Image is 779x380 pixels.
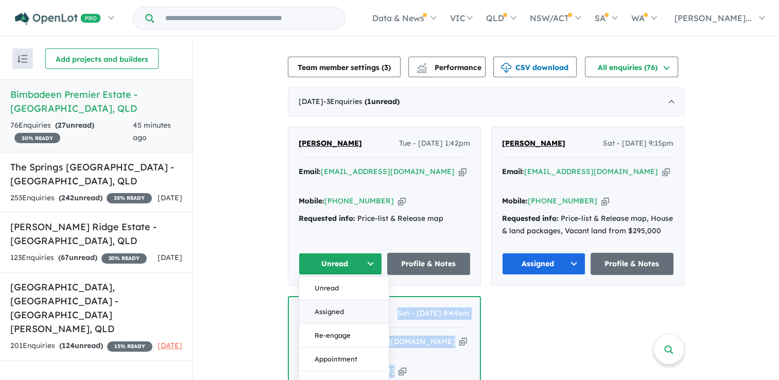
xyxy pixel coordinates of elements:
[387,253,471,275] a: Profile & Notes
[502,213,673,237] div: Price-list & Release map, House & land packages, Vacant land from $295,000
[662,166,670,177] button: Copy
[14,133,60,143] span: 30 % READY
[459,336,467,347] button: Copy
[156,7,343,29] input: Try estate name, suburb, builder or developer
[10,192,152,204] div: 253 Enquir ies
[502,196,528,205] strong: Mobile:
[585,57,678,77] button: All enquiries (76)
[45,48,159,69] button: Add projects and builders
[524,167,658,176] a: [EMAIL_ADDRESS][DOMAIN_NAME]
[591,253,674,275] a: Profile & Notes
[15,12,101,25] img: Openlot PRO Logo White
[417,66,427,73] img: bar-chart.svg
[299,348,389,371] button: Appointment
[299,214,355,223] strong: Requested info:
[528,196,597,205] a: [PHONE_NUMBER]
[384,63,388,72] span: 3
[158,341,182,350] span: [DATE]
[399,137,470,150] span: Tue - [DATE] 1:42pm
[502,253,585,275] button: Assigned
[288,57,401,77] button: Team member settings (3)
[399,366,406,376] button: Copy
[158,193,182,202] span: [DATE]
[365,97,400,106] strong: ( unread)
[601,196,609,206] button: Copy
[55,120,94,130] strong: ( unread)
[59,341,103,350] strong: ( unread)
[397,307,470,320] span: Sat - [DATE] 8:44am
[418,63,481,72] span: Performance
[299,196,324,205] strong: Mobile:
[10,252,147,264] div: 123 Enquir ies
[59,193,102,202] strong: ( unread)
[299,137,362,150] a: [PERSON_NAME]
[299,253,382,275] button: Unread
[10,88,182,115] h5: Bimbadeen Premier Estate - [GEOGRAPHIC_DATA] , QLD
[367,97,371,106] span: 1
[603,137,673,150] span: Sat - [DATE] 9:15pm
[10,280,182,336] h5: [GEOGRAPHIC_DATA], [GEOGRAPHIC_DATA] - [GEOGRAPHIC_DATA][PERSON_NAME] , QLD
[501,63,511,73] img: download icon
[158,253,182,262] span: [DATE]
[58,120,66,130] span: 27
[299,324,389,348] button: Re-engage
[502,137,565,150] a: [PERSON_NAME]
[107,193,152,203] span: 35 % READY
[10,119,133,144] div: 76 Enquir ies
[101,253,147,264] span: 20 % READY
[288,88,684,116] div: [DATE]
[18,55,28,63] img: sort.svg
[398,196,406,206] button: Copy
[502,214,559,223] strong: Requested info:
[10,160,182,188] h5: The Springs [GEOGRAPHIC_DATA] - [GEOGRAPHIC_DATA] , QLD
[324,196,394,205] a: [PHONE_NUMBER]
[299,213,470,225] div: Price-list & Release map
[493,57,577,77] button: CSV download
[61,193,74,202] span: 242
[502,167,524,176] strong: Email:
[321,167,455,176] a: [EMAIL_ADDRESS][DOMAIN_NAME]
[459,166,466,177] button: Copy
[502,139,565,148] span: [PERSON_NAME]
[61,253,69,262] span: 67
[408,57,486,77] button: Performance
[299,277,389,300] button: Unread
[417,63,426,68] img: line-chart.svg
[10,220,182,248] h5: [PERSON_NAME] Ridge Estate - [GEOGRAPHIC_DATA] , QLD
[133,120,171,142] span: 45 minutes ago
[674,13,752,23] span: [PERSON_NAME]...
[299,167,321,176] strong: Email:
[58,253,97,262] strong: ( unread)
[107,341,152,352] span: 15 % READY
[62,341,75,350] span: 124
[323,97,400,106] span: - 3 Enquir ies
[299,300,389,324] button: Assigned
[10,340,152,352] div: 201 Enquir ies
[299,139,362,148] span: [PERSON_NAME]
